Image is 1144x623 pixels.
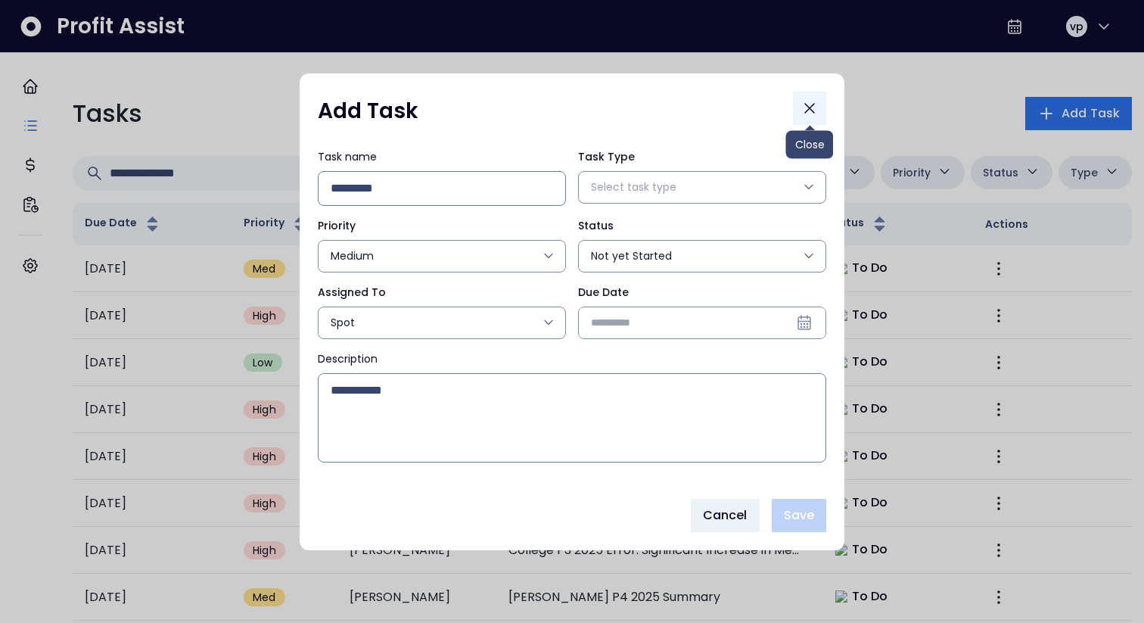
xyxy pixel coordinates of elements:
[793,92,826,125] button: Close
[318,98,418,125] h1: Add Task
[319,307,565,338] button: Spot
[772,499,826,532] button: Save
[591,248,798,264] span: Not yet Started
[579,172,825,203] button: Select task type
[318,218,566,234] label: Priority
[578,285,826,301] label: Due Date
[703,506,748,525] span: Cancel
[318,149,377,164] span: Task name
[786,131,834,159] div: Close
[319,241,565,272] button: Medium
[591,179,798,195] span: Select task type
[331,248,538,264] span: Medium
[331,315,538,331] span: Spot
[318,285,566,301] label: Assigned To
[784,506,814,525] span: Save
[318,351,378,366] span: Description
[579,241,825,272] button: Not yet Started
[578,218,826,234] label: Status
[578,149,826,165] label: Task Type
[691,499,760,532] button: Cancel
[792,310,816,335] button: Open calendar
